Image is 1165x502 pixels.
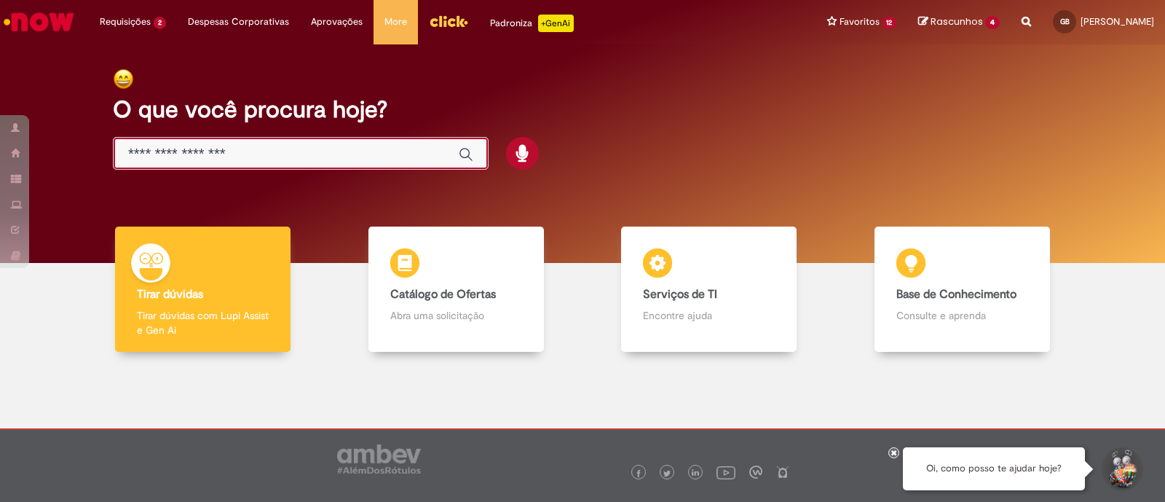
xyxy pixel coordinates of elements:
[896,308,1028,323] p: Consulte e aprenda
[137,308,269,337] p: Tirar dúvidas com Lupi Assist e Gen Ai
[692,469,699,478] img: logo_footer_linkedin.png
[1060,17,1070,26] span: GB
[76,227,330,353] a: Tirar dúvidas Tirar dúvidas com Lupi Assist e Gen Ai
[384,15,407,29] span: More
[1099,447,1143,491] button: Iniciar Conversa de Suporte
[311,15,363,29] span: Aprovações
[154,17,166,29] span: 2
[663,470,671,477] img: logo_footer_twitter.png
[582,227,836,353] a: Serviços de TI Encontre ajuda
[931,15,983,28] span: Rascunhos
[137,287,203,302] b: Tirar dúvidas
[538,15,574,32] p: +GenAi
[903,447,1085,490] div: Oi, como posso te ajudar hoje?
[985,16,1000,29] span: 4
[188,15,289,29] span: Despesas Corporativas
[390,287,496,302] b: Catálogo de Ofertas
[1081,15,1154,28] span: [PERSON_NAME]
[390,308,522,323] p: Abra uma solicitação
[643,308,775,323] p: Encontre ajuda
[836,227,1089,353] a: Base de Conhecimento Consulte e aprenda
[749,466,762,479] img: logo_footer_workplace.png
[882,17,897,29] span: 12
[776,466,789,479] img: logo_footer_naosei.png
[643,287,717,302] b: Serviços de TI
[490,15,574,32] div: Padroniza
[896,287,1016,302] b: Base de Conhecimento
[100,15,151,29] span: Requisições
[337,444,421,474] img: logo_footer_ambev_rotulo_gray.png
[429,10,468,32] img: click_logo_yellow_360x200.png
[113,68,134,90] img: happy-face.png
[330,227,583,353] a: Catálogo de Ofertas Abra uma solicitação
[716,463,735,482] img: logo_footer_youtube.png
[113,97,1052,122] h2: O que você procura hoje?
[635,470,642,477] img: logo_footer_facebook.png
[918,15,1000,29] a: Rascunhos
[840,15,880,29] span: Favoritos
[1,7,76,36] img: ServiceNow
